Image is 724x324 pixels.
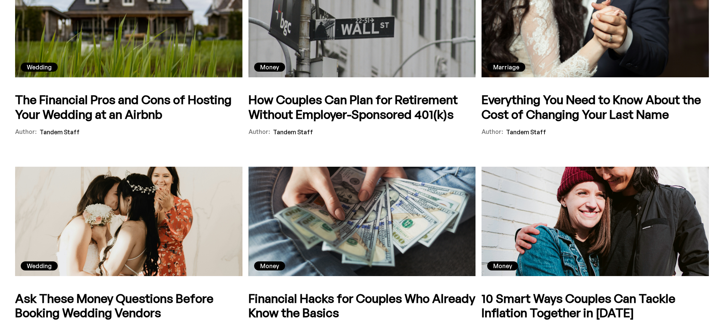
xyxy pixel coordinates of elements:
div: Money [260,63,279,72]
h5: The Financial Pros and Cons of Hosting Your Wedding at an Airbnb [15,92,242,121]
div: Tandem Staff [273,127,313,137]
h5: Financial Hacks for Couples Who Already Know the Basics [248,291,476,320]
div: Tandem Staff [40,127,80,137]
div: Marriage [493,63,519,72]
div: Author: [15,129,37,135]
h5: Everything You Need to Know About the Cost of Changing Your Last Name [482,92,709,121]
a: Everything You Need to Know About the Cost of Changing Your Last NameAuthor:Tandem Staff [482,92,709,137]
div: Wedding [27,261,52,270]
a: The Financial Pros and Cons of Hosting Your Wedding at an AirbnbAuthor:Tandem Staff [15,92,242,137]
div: Wedding [27,63,52,72]
div: Author: [248,129,270,135]
div: Money [260,261,279,270]
div: Tandem Staff [506,127,546,137]
h5: How Couples Can Plan for Retirement Without Employer-Sponsored 401(k)s [248,92,476,121]
div: Money [493,261,512,270]
div: Author: [482,129,503,135]
h5: 10 Smart Ways Couples Can Tackle Inflation Together in [DATE] [482,291,709,320]
a: How Couples Can Plan for Retirement Without Employer-Sponsored 401(k)sAuthor:Tandem Staff [248,92,476,137]
h5: Ask These Money Questions Before Booking Wedding Vendors [15,291,242,320]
